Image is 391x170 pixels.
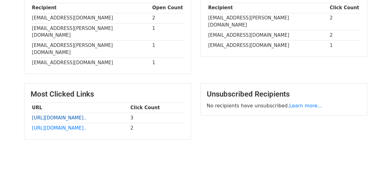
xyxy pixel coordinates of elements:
td: [EMAIL_ADDRESS][PERSON_NAME][DOMAIN_NAME] [207,13,328,30]
td: 1 [151,23,185,40]
a: Learn more... [289,103,322,109]
td: [EMAIL_ADDRESS][DOMAIN_NAME] [207,30,328,40]
th: Click Count [328,3,361,13]
div: Widget de chat [360,140,391,170]
td: [EMAIL_ADDRESS][PERSON_NAME][DOMAIN_NAME] [31,40,151,58]
a: [URL][DOMAIN_NAME].. [32,125,86,131]
th: Recipient [207,3,328,13]
td: 2 [151,13,185,23]
td: 1 [151,40,185,58]
h3: Most Clicked Links [31,90,185,99]
h3: Unsubscribed Recipients [207,90,361,99]
th: Click Count [129,102,185,113]
td: [EMAIL_ADDRESS][PERSON_NAME][DOMAIN_NAME] [31,23,151,40]
td: 1 [328,40,361,51]
td: 2 [328,30,361,40]
th: URL [31,102,129,113]
td: 2 [129,123,185,133]
td: [EMAIL_ADDRESS][DOMAIN_NAME] [207,40,328,51]
td: 3 [129,113,185,123]
td: 1 [151,57,185,68]
td: [EMAIL_ADDRESS][DOMAIN_NAME] [31,13,151,23]
td: 2 [328,13,361,30]
th: Open Count [151,3,185,13]
th: Recipient [31,3,151,13]
iframe: Chat Widget [360,140,391,170]
td: [EMAIL_ADDRESS][DOMAIN_NAME] [31,57,151,68]
a: [URL][DOMAIN_NAME].. [32,115,86,121]
p: No recipients have unsubscribed. [207,102,361,109]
